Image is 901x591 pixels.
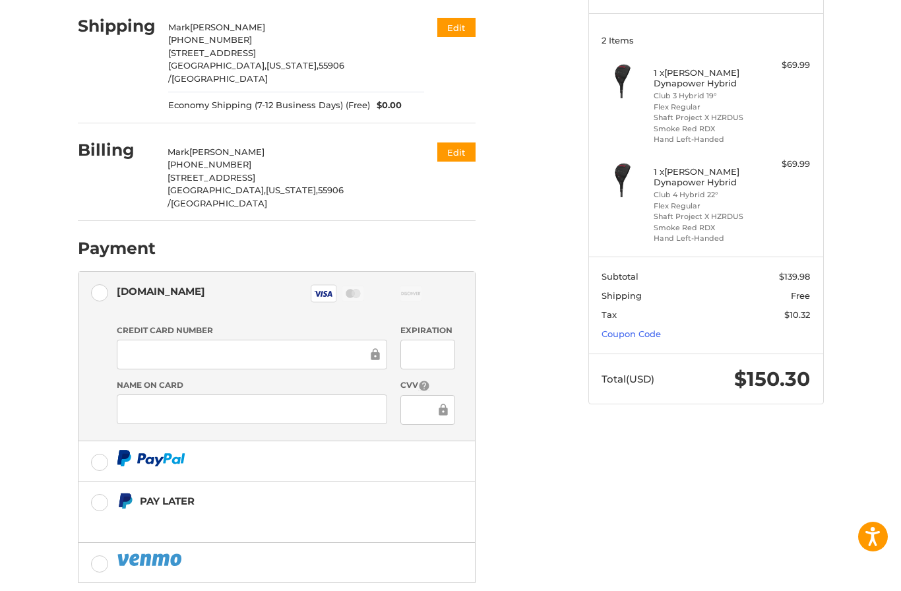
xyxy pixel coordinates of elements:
[602,271,638,282] span: Subtotal
[168,60,344,84] span: 55906 /
[654,112,755,134] li: Shaft Project X HZRDUS Smoke Red RDX
[117,280,205,302] div: [DOMAIN_NAME]
[602,328,661,339] a: Coupon Code
[400,325,455,336] label: Expiration
[168,159,251,170] span: [PHONE_NUMBER]
[78,238,156,259] h2: Payment
[117,450,185,466] img: PayPal icon
[758,158,810,171] div: $69.99
[437,18,476,37] button: Edit
[654,201,755,212] li: Flex Regular
[654,134,755,145] li: Hand Left-Handed
[168,60,266,71] span: [GEOGRAPHIC_DATA],
[437,142,476,162] button: Edit
[190,22,265,32] span: [PERSON_NAME]
[602,373,654,385] span: Total (USD)
[168,172,255,183] span: [STREET_ADDRESS]
[654,102,755,113] li: Flex Regular
[266,185,318,195] span: [US_STATE],
[171,198,267,208] span: [GEOGRAPHIC_DATA]
[168,185,344,208] span: 55906 /
[791,290,810,301] span: Free
[654,211,755,233] li: Shaft Project X HZRDUS Smoke Red RDX
[654,166,755,188] h4: 1 x [PERSON_NAME] Dynapower Hybrid
[779,271,810,282] span: $139.98
[168,34,252,45] span: [PHONE_NUMBER]
[168,99,370,112] span: Economy Shipping (7-12 Business Days) (Free)
[734,367,810,391] span: $150.30
[602,35,810,46] h3: 2 Items
[370,99,402,112] span: $0.00
[654,67,755,89] h4: 1 x [PERSON_NAME] Dynapower Hybrid
[78,140,155,160] h2: Billing
[117,325,387,336] label: Credit Card Number
[117,551,184,568] img: PayPal icon
[400,379,455,392] label: CVV
[168,22,190,32] span: Mark
[654,90,755,102] li: Club 3 Hybrid 19°
[602,290,642,301] span: Shipping
[140,490,392,512] div: Pay Later
[171,73,268,84] span: [GEOGRAPHIC_DATA]
[117,493,133,509] img: Pay Later icon
[117,514,392,526] iframe: PayPal Message 1
[784,309,810,320] span: $10.32
[189,146,264,157] span: [PERSON_NAME]
[654,233,755,244] li: Hand Left-Handed
[168,146,189,157] span: Mark
[168,47,256,58] span: [STREET_ADDRESS]
[654,189,755,201] li: Club 4 Hybrid 22°
[78,16,156,36] h2: Shipping
[602,309,617,320] span: Tax
[758,59,810,72] div: $69.99
[168,185,266,195] span: [GEOGRAPHIC_DATA],
[266,60,319,71] span: [US_STATE],
[117,379,387,391] label: Name on Card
